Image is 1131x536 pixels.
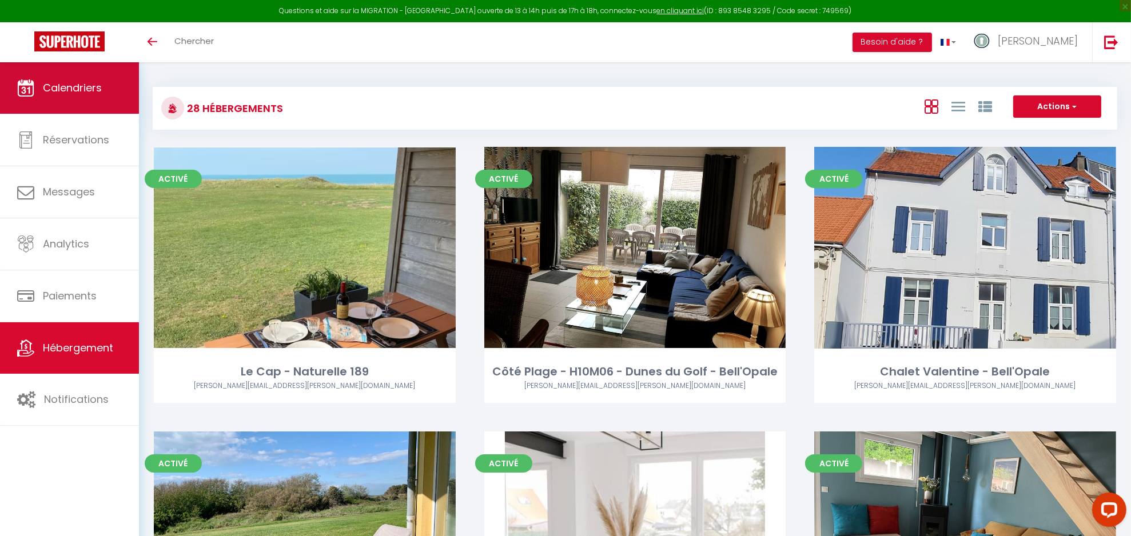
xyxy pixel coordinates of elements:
[600,236,669,259] a: Editer
[925,97,938,115] a: Vue en Box
[184,95,283,121] h3: 28 Hébergements
[951,97,965,115] a: Vue en Liste
[154,363,456,381] div: Le Cap - Naturelle 189
[805,454,862,473] span: Activé
[43,289,97,303] span: Paiements
[814,381,1116,391] div: Airbnb
[270,236,339,259] a: Editer
[145,170,202,188] span: Activé
[43,81,102,95] span: Calendriers
[174,35,214,47] span: Chercher
[43,133,109,147] span: Réservations
[973,33,990,49] img: ...
[43,237,89,251] span: Analytics
[965,22,1092,62] a: ... [PERSON_NAME]
[166,22,222,62] a: Chercher
[657,6,704,15] a: en cliquant ici
[814,363,1116,381] div: Chalet Valentine - Bell'Opale
[43,341,113,355] span: Hébergement
[34,31,105,51] img: Super Booking
[805,170,862,188] span: Activé
[475,170,532,188] span: Activé
[145,454,202,473] span: Activé
[1104,35,1118,49] img: logout
[853,33,932,52] button: Besoin d'aide ?
[931,236,999,259] a: Editer
[475,454,532,473] span: Activé
[1083,488,1131,536] iframe: LiveChat chat widget
[998,34,1078,48] span: [PERSON_NAME]
[484,363,786,381] div: Côté Plage - H10M06 - Dunes du Golf - Bell'Opale
[44,392,109,406] span: Notifications
[978,97,992,115] a: Vue par Groupe
[1013,95,1101,118] button: Actions
[43,185,95,199] span: Messages
[484,381,786,391] div: Airbnb
[154,381,456,391] div: Airbnb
